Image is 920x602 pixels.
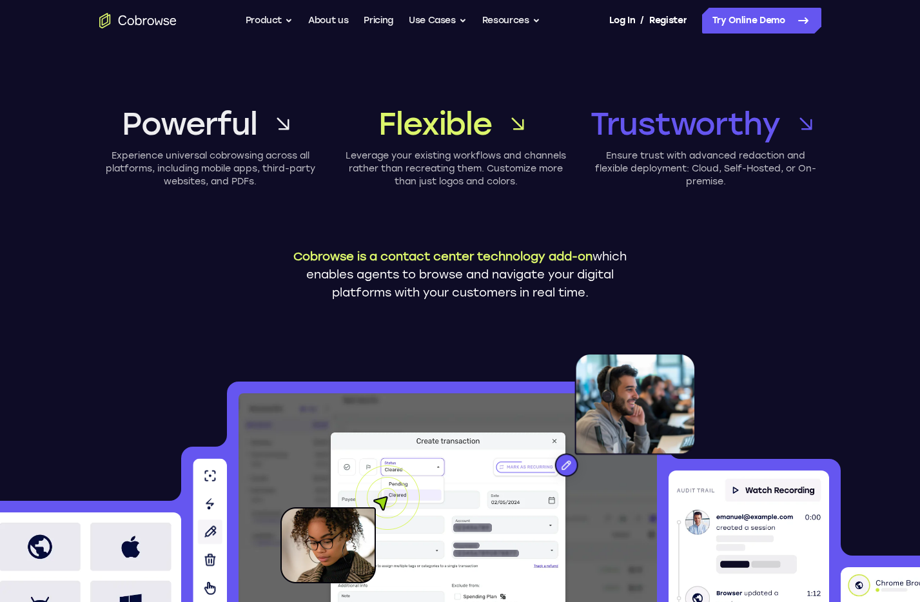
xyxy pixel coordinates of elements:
[345,103,567,144] a: Flexible
[99,150,322,188] p: Experience universal cobrowsing across all platforms, including mobile apps, third-party websites...
[591,103,780,144] span: Trustworthy
[99,103,322,144] a: Powerful
[640,13,644,28] span: /
[364,8,393,34] a: Pricing
[345,150,567,188] p: Leverage your existing workflows and channels rather than recreating them. Customize more than ju...
[496,353,696,490] img: An agent with a headset
[283,248,638,302] p: which enables agents to browse and navigate your digital platforms with your customers in real time.
[378,103,491,144] span: Flexible
[99,13,177,28] a: Go to the home page
[482,8,540,34] button: Resources
[246,8,293,34] button: Product
[409,8,467,34] button: Use Cases
[122,103,257,144] span: Powerful
[609,8,635,34] a: Log In
[591,103,821,144] a: Trustworthy
[308,8,348,34] a: About us
[649,8,687,34] a: Register
[280,465,420,583] img: A customer holding their phone
[293,249,592,264] span: Cobrowse is a contact center technology add-on
[702,8,821,34] a: Try Online Demo
[591,150,821,188] p: Ensure trust with advanced redaction and flexible deployment: Cloud, Self-Hosted, or On-premise.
